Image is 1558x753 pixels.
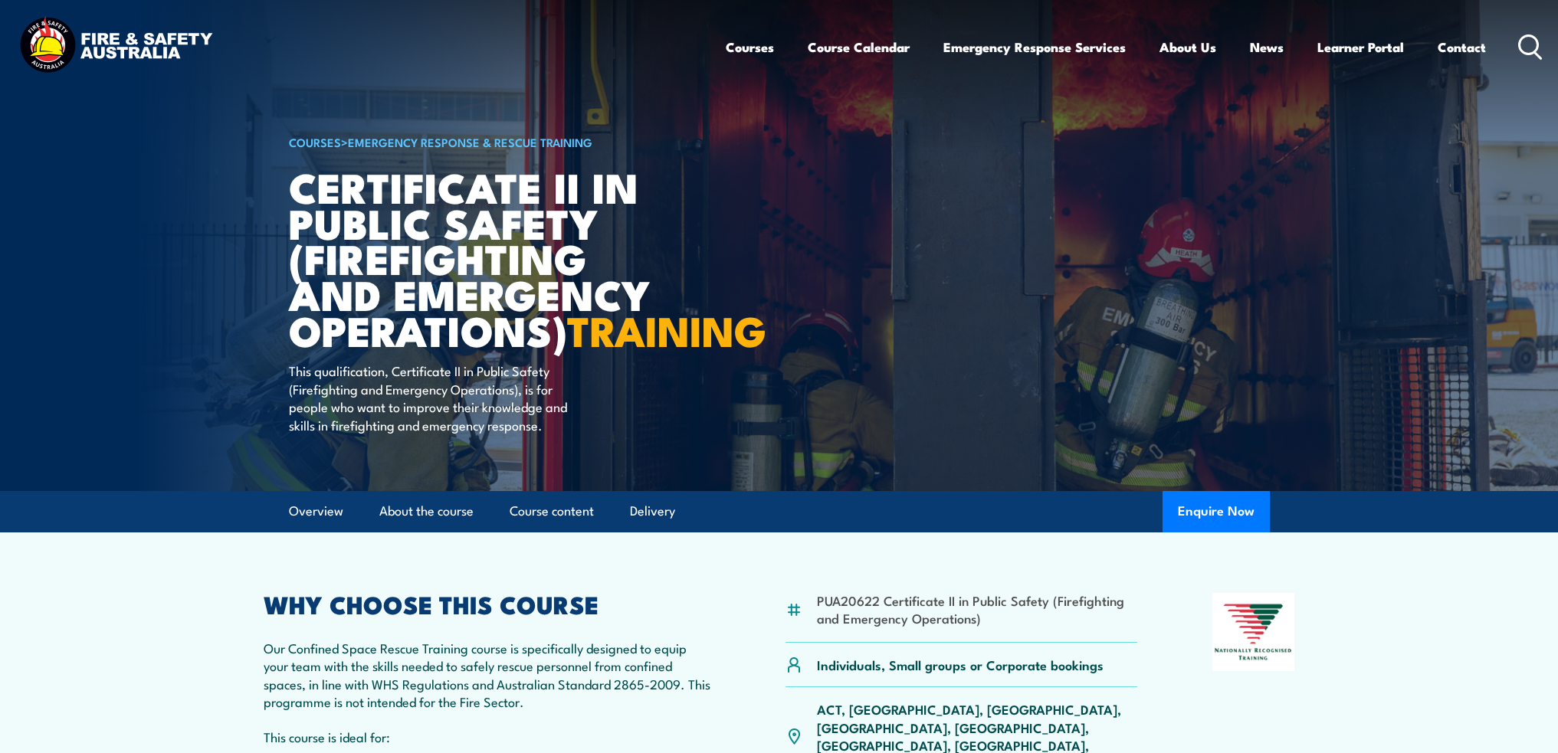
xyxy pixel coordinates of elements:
[289,362,569,434] p: This qualification, Certificate II in Public Safety (Firefighting and Emergency Operations), is f...
[726,27,774,67] a: Courses
[808,27,910,67] a: Course Calendar
[264,593,711,614] h2: WHY CHOOSE THIS COURSE
[1212,593,1295,671] img: Nationally Recognised Training logo.
[817,591,1138,627] li: PUA20622 Certificate II in Public Safety (Firefighting and Emergency Operations)
[1250,27,1284,67] a: News
[348,133,592,150] a: Emergency Response & Rescue Training
[1159,27,1216,67] a: About Us
[1317,27,1404,67] a: Learner Portal
[289,491,343,532] a: Overview
[289,133,341,150] a: COURSES
[1163,491,1270,532] button: Enquire Now
[943,27,1126,67] a: Emergency Response Services
[1438,27,1486,67] a: Contact
[567,297,766,361] strong: TRAINING
[289,133,667,151] h6: >
[817,656,1104,673] p: Individuals, Small groups or Corporate bookings
[630,491,675,532] a: Delivery
[510,491,594,532] a: Course content
[289,169,667,348] h1: Certificate II in Public Safety (Firefighting and Emergency Operations)
[264,639,711,711] p: Our Confined Space Rescue Training course is specifically designed to equip your team with the sk...
[264,728,711,745] p: This course is ideal for:
[379,491,474,532] a: About the course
